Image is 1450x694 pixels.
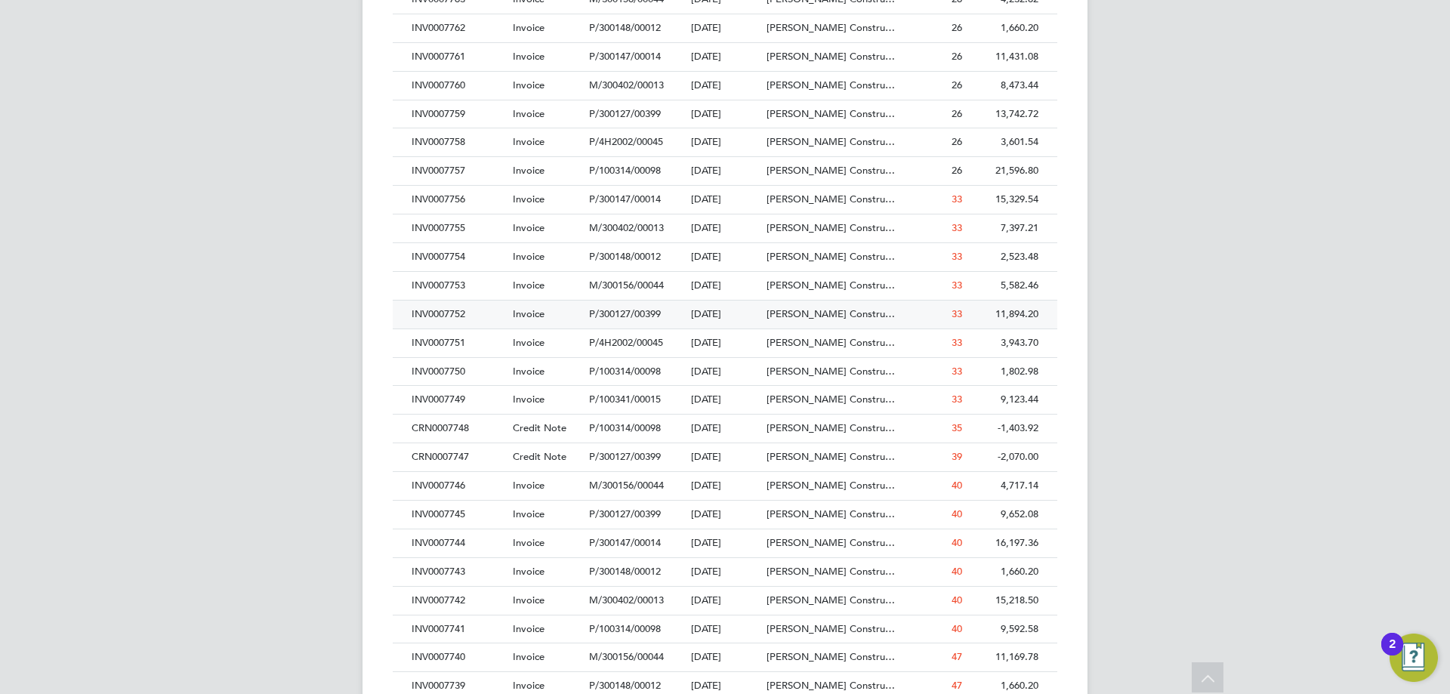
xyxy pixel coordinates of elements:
[952,650,962,663] span: 47
[589,50,661,63] span: P/300147/00014
[513,365,545,378] span: Invoice
[589,336,663,349] span: P/4H2002/00045
[687,386,764,414] div: [DATE]
[952,479,962,492] span: 40
[589,250,661,263] span: P/300148/00012
[966,443,1042,471] div: -2,070.00
[589,365,661,378] span: P/100314/00098
[767,50,895,63] span: [PERSON_NAME] Constru…
[966,100,1042,128] div: 13,742.72
[952,307,962,320] span: 33
[1390,634,1438,682] button: Open Resource Center, 2 new notifications
[952,279,962,291] span: 33
[687,587,764,615] div: [DATE]
[589,622,661,635] span: P/100314/00098
[589,193,661,205] span: P/300147/00014
[966,72,1042,100] div: 8,473.44
[589,164,661,177] span: P/100314/00098
[687,529,764,557] div: [DATE]
[408,72,509,100] div: INV0007760
[767,107,895,120] span: [PERSON_NAME] Constru…
[589,21,661,34] span: P/300148/00012
[767,650,895,663] span: [PERSON_NAME] Constru…
[589,565,661,578] span: P/300148/00012
[513,307,545,320] span: Invoice
[952,250,962,263] span: 33
[952,536,962,549] span: 40
[687,272,764,300] div: [DATE]
[513,279,545,291] span: Invoice
[687,157,764,185] div: [DATE]
[513,479,545,492] span: Invoice
[966,157,1042,185] div: 21,596.80
[687,301,764,328] div: [DATE]
[966,415,1042,443] div: -1,403.92
[687,358,764,386] div: [DATE]
[767,536,895,549] span: [PERSON_NAME] Constru…
[767,393,895,406] span: [PERSON_NAME] Constru…
[966,558,1042,586] div: 1,660.20
[513,421,566,434] span: Credit Note
[767,307,895,320] span: [PERSON_NAME] Constru…
[952,421,962,434] span: 35
[408,386,509,414] div: INV0007749
[767,135,895,148] span: [PERSON_NAME] Constru…
[767,164,895,177] span: [PERSON_NAME] Constru…
[408,329,509,357] div: INV0007751
[589,307,661,320] span: P/300127/00399
[589,650,664,663] span: M/300156/00044
[513,79,545,91] span: Invoice
[408,186,509,214] div: INV0007756
[513,536,545,549] span: Invoice
[687,443,764,471] div: [DATE]
[687,72,764,100] div: [DATE]
[687,100,764,128] div: [DATE]
[513,135,545,148] span: Invoice
[408,157,509,185] div: INV0007757
[966,472,1042,500] div: 4,717.14
[513,393,545,406] span: Invoice
[687,558,764,586] div: [DATE]
[966,243,1042,271] div: 2,523.48
[408,128,509,156] div: INV0007758
[952,336,962,349] span: 33
[767,250,895,263] span: [PERSON_NAME] Constru…
[767,365,895,378] span: [PERSON_NAME] Constru…
[408,43,509,71] div: INV0007761
[408,100,509,128] div: INV0007759
[687,615,764,643] div: [DATE]
[408,643,509,671] div: INV0007740
[767,21,895,34] span: [PERSON_NAME] Constru…
[408,443,509,471] div: CRN0007747
[952,107,962,120] span: 26
[966,615,1042,643] div: 9,592.58
[952,21,962,34] span: 26
[952,135,962,148] span: 26
[952,565,962,578] span: 40
[589,393,661,406] span: P/100341/00015
[589,679,661,692] span: P/300148/00012
[687,243,764,271] div: [DATE]
[966,587,1042,615] div: 15,218.50
[767,479,895,492] span: [PERSON_NAME] Constru…
[408,472,509,500] div: INV0007746
[408,615,509,643] div: INV0007741
[687,472,764,500] div: [DATE]
[966,214,1042,242] div: 7,397.21
[767,594,895,606] span: [PERSON_NAME] Constru…
[767,221,895,234] span: [PERSON_NAME] Constru…
[767,622,895,635] span: [PERSON_NAME] Constru…
[767,79,895,91] span: [PERSON_NAME] Constru…
[408,272,509,300] div: INV0007753
[687,43,764,71] div: [DATE]
[513,507,545,520] span: Invoice
[513,679,545,692] span: Invoice
[952,79,962,91] span: 26
[966,272,1042,300] div: 5,582.46
[589,450,661,463] span: P/300127/00399
[966,386,1042,414] div: 9,123.44
[767,507,895,520] span: [PERSON_NAME] Constru…
[952,393,962,406] span: 33
[966,128,1042,156] div: 3,601.54
[589,479,664,492] span: M/300156/00044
